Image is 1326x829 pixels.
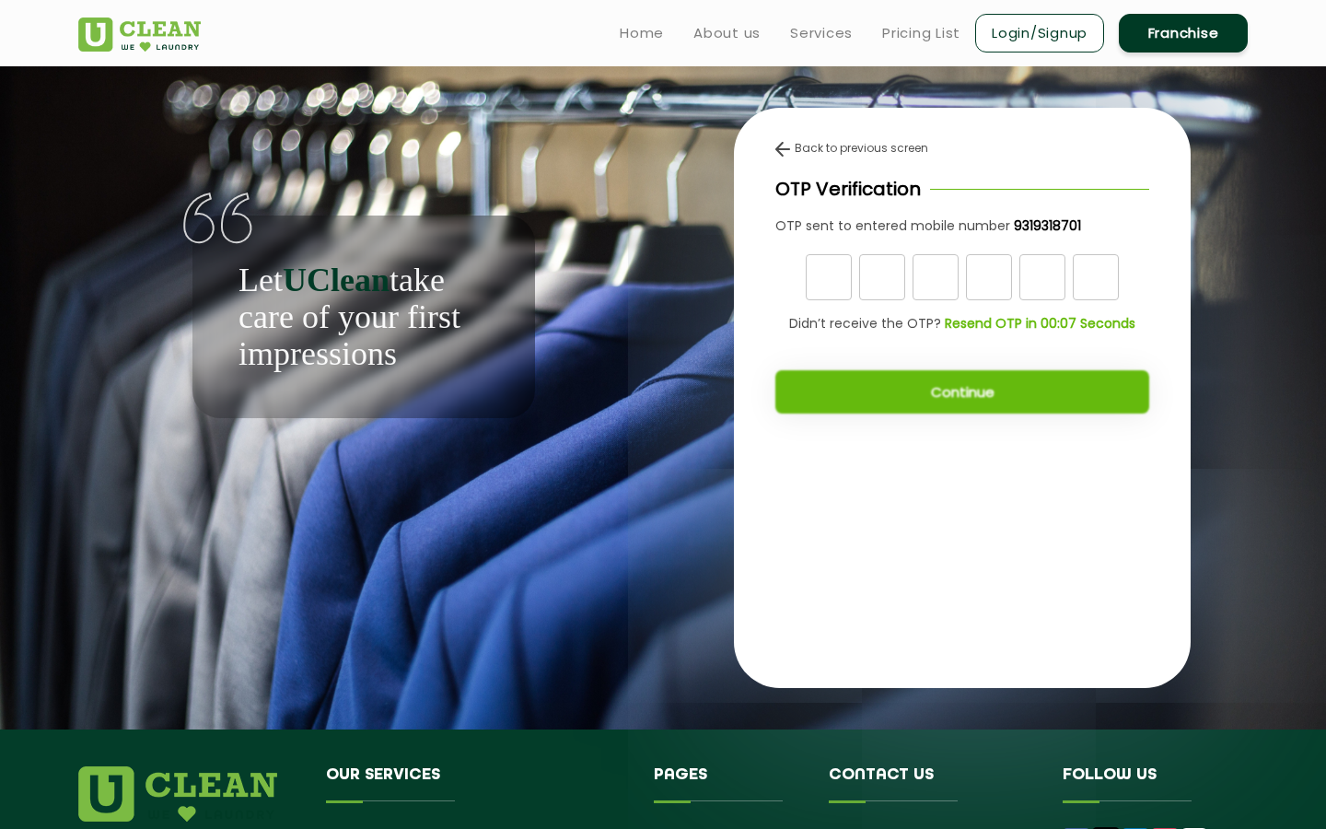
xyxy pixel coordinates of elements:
h4: Follow us [1063,766,1225,801]
b: 9319318701 [1014,216,1081,235]
b: Resend OTP in 00:07 Seconds [945,314,1135,333]
a: Login/Signup [975,14,1104,53]
img: back-arrow.svg [775,142,790,157]
img: logo.png [78,766,277,822]
h4: Pages [654,766,802,801]
a: 9319318701 [1010,216,1081,236]
a: Home [620,22,664,44]
p: OTP Verification [775,175,921,203]
a: About us [693,22,761,44]
a: Services [790,22,853,44]
img: quote-img [183,193,252,244]
a: Pricing List [882,22,960,44]
a: Resend OTP in 00:07 Seconds [941,314,1135,333]
span: OTP sent to entered mobile number [775,216,1010,235]
h4: Contact us [829,766,1035,801]
div: Back to previous screen [775,140,1149,157]
b: UClean [283,262,390,298]
p: Let take care of your first impressions [238,262,489,372]
a: Franchise [1119,14,1248,53]
span: Didn’t receive the OTP? [789,314,941,333]
h4: Our Services [326,766,626,801]
img: UClean Laundry and Dry Cleaning [78,18,201,52]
